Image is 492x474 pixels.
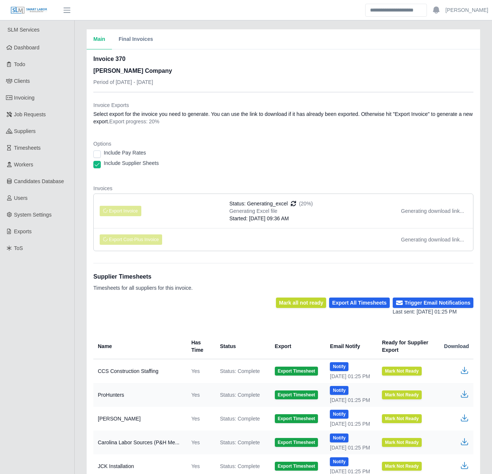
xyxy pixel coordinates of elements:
button: Mark Not Ready [382,438,422,447]
button: Notify [330,434,348,442]
button: Mark Not Ready [382,414,422,423]
td: Yes [185,383,214,407]
h3: [PERSON_NAME] Company [93,66,172,75]
button: Export Timesheet [275,438,318,447]
div: [DATE] 01:25 PM [330,373,370,380]
th: Email Notify [324,334,376,359]
button: Export Timesheet [275,390,318,399]
span: Timesheets [14,145,41,151]
button: Notify [330,386,348,395]
th: Has Time [185,334,214,359]
button: Export All Timesheets [329,298,389,308]
button: Trigger Email Notifications [393,298,473,308]
img: SLM Logo [10,6,48,14]
th: Name [93,334,185,359]
th: Download [438,334,473,359]
button: Export Cost-Plus Invoice [100,234,162,245]
th: Ready for Supplier Export [376,334,438,359]
button: Notify [330,457,348,466]
button: Export Invoice [100,206,141,216]
span: Export progress: 20% [109,118,160,124]
td: [PERSON_NAME] [93,407,185,431]
button: Mark Not Ready [382,367,422,376]
button: Notify [330,362,348,371]
h1: Supplier Timesheets [93,272,193,281]
p: Period of [DATE] - [DATE] [93,78,172,86]
span: Users [14,195,28,201]
td: Carolina Labor Sources (P&H Me... [93,431,185,454]
span: ToS [14,245,23,251]
span: Clients [14,78,30,84]
span: Dashboard [14,45,40,51]
th: Export [269,334,324,359]
div: Last sent: [DATE] 01:25 PM [393,308,473,316]
dt: Invoice Exports [93,101,473,109]
dd: Select export for the invoice you need to generate. You can use the link to download if it has al... [93,110,473,125]
span: Status: Complete [220,439,260,446]
td: ProHunters [93,383,185,407]
h2: Invoice 370 [93,55,172,64]
button: Notify [330,410,348,419]
button: Mark all not ready [276,298,326,308]
td: Yes [185,431,214,454]
td: CCS Construction Staffing [93,359,185,383]
label: Include Supplier Sheets [104,159,159,167]
a: [PERSON_NAME] [446,6,488,14]
button: Final Invoices [112,29,160,49]
label: Include Pay Rates [104,149,146,156]
span: Status: Complete [220,415,260,422]
div: Generating download link... [401,207,464,215]
div: [DATE] 01:25 PM [330,420,370,428]
span: Invoicing [14,95,35,101]
span: System Settings [14,212,52,218]
div: [DATE] 01:25 PM [330,444,370,451]
button: Mark Not Ready [382,390,422,399]
span: Status: Complete [220,462,260,470]
button: Export Timesheet [275,367,318,376]
span: Status: Complete [220,391,260,399]
span: Todo [14,61,25,67]
td: Yes [185,407,214,431]
span: Exports [14,228,32,234]
button: Main [87,29,112,49]
dt: Invoices [93,185,473,192]
span: Workers [14,162,33,168]
span: SLM Services [7,27,39,33]
span: Suppliers [14,128,36,134]
td: Yes [185,359,214,383]
div: Started: [DATE] 09:36 AM [229,215,313,222]
span: Status: Complete [220,367,260,375]
button: Mark Not Ready [382,462,422,471]
span: Status: Generating_excel [229,200,288,207]
span: (20%) [299,200,313,207]
span: Candidates Database [14,178,64,184]
button: Export Timesheet [275,462,318,471]
div: Generating Excel file [229,207,313,215]
input: Search [365,4,427,17]
span: Job Requests [14,111,46,117]
button: Export Timesheet [275,414,318,423]
dt: Options [93,140,473,147]
div: [DATE] 01:25 PM [330,396,370,404]
div: Generating download link... [401,236,464,243]
p: Timesheets for all suppliers for this invoice. [93,284,193,292]
th: Status [214,334,268,359]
